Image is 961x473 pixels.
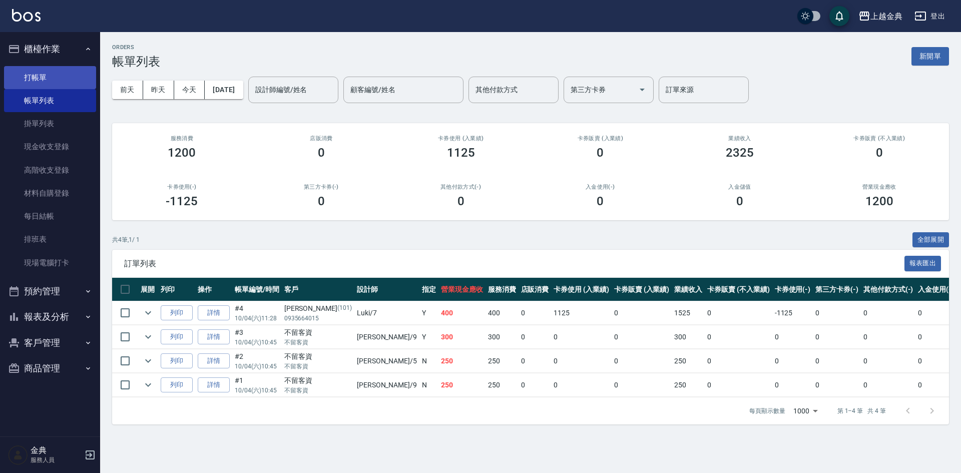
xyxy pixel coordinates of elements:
[829,6,849,26] button: save
[837,406,886,415] p: 第 1–4 筆 共 4 筆
[318,194,325,208] h3: 0
[904,256,941,271] button: 報表匯出
[4,228,96,251] a: 排班表
[813,278,861,301] th: 第三方卡券(-)
[672,349,705,373] td: 250
[705,278,772,301] th: 卡券販賣 (不入業績)
[486,373,519,397] td: 250
[519,325,552,349] td: 0
[543,135,658,142] h2: 卡券販賣 (入業績)
[198,377,230,393] a: 詳情
[519,301,552,325] td: 0
[519,278,552,301] th: 店販消費
[682,184,798,190] h2: 入金儲值
[112,81,143,99] button: 前天
[141,329,156,344] button: expand row
[264,135,379,142] h2: 店販消費
[232,278,282,301] th: 帳單編號/時間
[284,338,352,347] p: 不留客資
[904,258,941,268] a: 報表匯出
[112,44,160,51] h2: ORDERS
[726,146,754,160] h3: 2325
[772,349,813,373] td: 0
[705,349,772,373] td: 0
[612,349,672,373] td: 0
[4,205,96,228] a: 每日結帳
[141,353,156,368] button: expand row
[861,373,916,397] td: 0
[876,146,883,160] h3: 0
[772,325,813,349] td: 0
[915,349,956,373] td: 0
[318,146,325,160] h3: 0
[4,304,96,330] button: 報表及分析
[284,386,352,395] p: 不留客資
[4,135,96,158] a: 現金收支登錄
[597,146,604,160] h3: 0
[813,325,861,349] td: 0
[772,373,813,397] td: 0
[861,301,916,325] td: 0
[235,338,279,347] p: 10/04 (六) 10:45
[4,355,96,381] button: 商品管理
[821,184,937,190] h2: 營業現金應收
[438,349,486,373] td: 250
[4,112,96,135] a: 掛單列表
[112,55,160,69] h3: 帳單列表
[486,301,519,325] td: 400
[612,325,672,349] td: 0
[232,325,282,349] td: #3
[438,278,486,301] th: 營業現金應收
[419,278,438,301] th: 指定
[354,278,419,301] th: 設計師
[284,327,352,338] div: 不留客資
[354,373,419,397] td: [PERSON_NAME] /9
[915,325,956,349] td: 0
[457,194,464,208] h3: 0
[174,81,205,99] button: 今天
[419,373,438,397] td: N
[772,301,813,325] td: -1125
[865,194,893,208] h3: 1200
[4,66,96,89] a: 打帳單
[854,6,906,27] button: 上越金典
[161,353,193,369] button: 列印
[672,325,705,349] td: 300
[354,325,419,349] td: [PERSON_NAME] /9
[284,351,352,362] div: 不留客資
[141,377,156,392] button: expand row
[112,235,140,244] p: 共 4 筆, 1 / 1
[486,325,519,349] td: 300
[736,194,743,208] h3: 0
[597,194,604,208] h3: 0
[232,373,282,397] td: #1
[124,184,240,190] h2: 卡券使用(-)
[551,278,612,301] th: 卡券使用 (入業績)
[772,278,813,301] th: 卡券使用(-)
[4,251,96,274] a: 現場電腦打卡
[158,278,195,301] th: 列印
[519,349,552,373] td: 0
[419,301,438,325] td: Y
[4,278,96,304] button: 預約管理
[284,362,352,371] p: 不留客資
[8,445,28,465] img: Person
[235,314,279,323] p: 10/04 (六) 11:28
[911,47,949,66] button: 新開單
[486,349,519,373] td: 250
[235,362,279,371] p: 10/04 (六) 10:45
[31,445,82,455] h5: 金典
[232,349,282,373] td: #2
[166,194,198,208] h3: -1125
[813,301,861,325] td: 0
[284,314,352,323] p: 0935664015
[915,301,956,325] td: 0
[232,301,282,325] td: #4
[403,135,519,142] h2: 卡券使用 (入業績)
[612,301,672,325] td: 0
[31,455,82,464] p: 服務人員
[4,330,96,356] button: 客戶管理
[682,135,798,142] h2: 業績收入
[419,325,438,349] td: Y
[4,159,96,182] a: 高階收支登錄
